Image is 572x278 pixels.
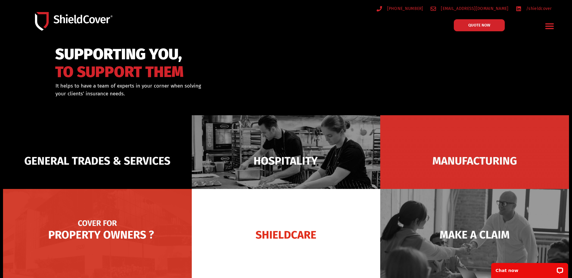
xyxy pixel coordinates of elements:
[516,5,552,12] a: /shieldcover
[439,5,508,12] span: [EMAIL_ADDRESS][DOMAIN_NAME]
[55,48,184,60] span: SUPPORTING YOU,
[377,5,423,12] a: [PHONE_NUMBER]
[55,90,317,98] p: your clients’ insurance needs.
[487,259,572,278] iframe: LiveChat chat widget
[454,19,505,31] a: QUOTE NOW
[431,5,509,12] a: [EMAIL_ADDRESS][DOMAIN_NAME]
[468,23,490,27] span: QUOTE NOW
[35,12,112,31] img: Shield-Cover-Underwriting-Australia-logo-full
[525,5,552,12] span: /shieldcover
[55,82,317,97] div: It helps to have a team of experts in your corner when solving
[386,5,423,12] span: [PHONE_NUMBER]
[542,19,557,33] div: Menu Toggle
